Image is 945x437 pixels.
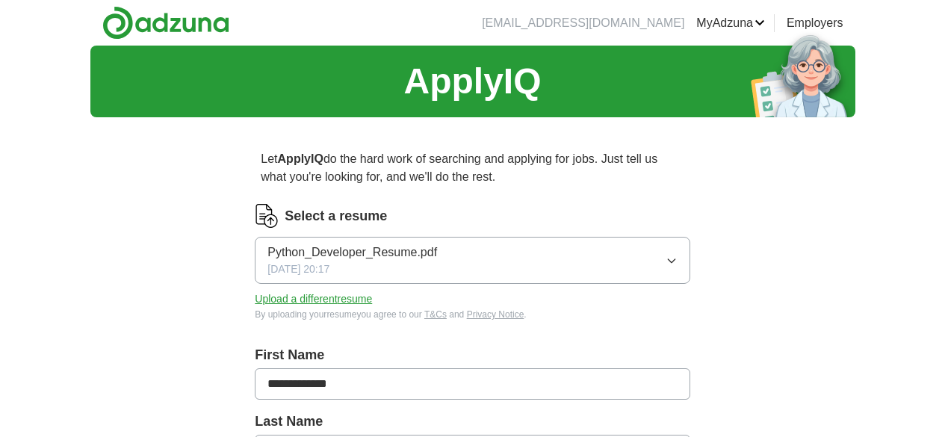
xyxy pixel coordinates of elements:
[102,6,229,40] img: Adzuna logo
[467,309,524,320] a: Privacy Notice
[267,261,329,277] span: [DATE] 20:17
[255,345,690,365] label: First Name
[787,14,843,32] a: Employers
[267,244,437,261] span: Python_Developer_Resume.pdf
[255,237,690,284] button: Python_Developer_Resume.pdf[DATE] 20:17
[285,206,387,226] label: Select a resume
[255,291,372,307] button: Upload a differentresume
[255,308,690,321] div: By uploading your resume you agree to our and .
[403,55,541,108] h1: ApplyIQ
[255,412,690,432] label: Last Name
[696,14,765,32] a: MyAdzuna
[255,144,690,192] p: Let do the hard work of searching and applying for jobs. Just tell us what you're looking for, an...
[424,309,447,320] a: T&Cs
[482,14,684,32] li: [EMAIL_ADDRESS][DOMAIN_NAME]
[255,204,279,228] img: CV Icon
[278,152,323,165] strong: ApplyIQ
